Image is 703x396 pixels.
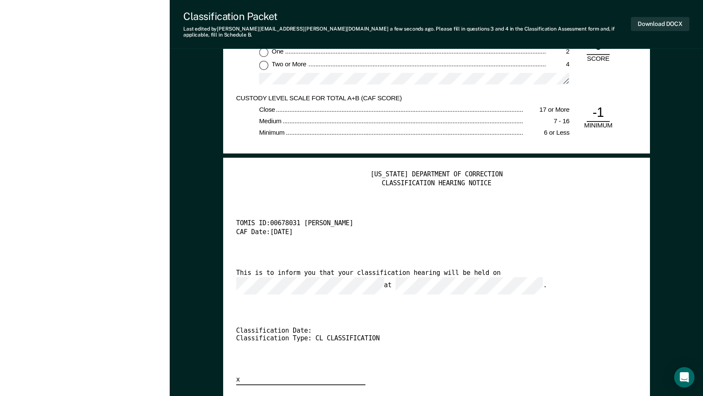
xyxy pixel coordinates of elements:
div: 17 or More [524,106,569,114]
span: One [272,48,285,55]
span: Minimum [259,129,286,136]
div: x [236,376,365,385]
span: Medium [259,118,283,125]
div: SCORE [581,55,615,64]
div: 6 or Less [524,129,569,138]
div: Classification Date: [236,327,617,335]
input: Two or More4 [259,60,268,70]
input: One2 [259,48,268,57]
button: Download DOCX [631,17,689,31]
div: TOMIS ID: 00678031 [PERSON_NAME] [236,220,617,229]
span: Two or More [272,60,308,68]
div: 7 - 16 [524,118,569,126]
div: This is to inform you that your classification hearing will be held on at . [236,269,617,294]
span: a few seconds ago [390,26,434,32]
div: Open Intercom Messenger [674,367,695,388]
div: 2 [546,48,569,57]
div: MINIMUM [581,122,615,130]
div: Last edited by [PERSON_NAME][EMAIL_ADDRESS][PERSON_NAME][DOMAIN_NAME] . Please fill in questions ... [183,26,631,38]
div: CAF Date: [DATE] [236,229,617,237]
div: [US_STATE] DEPARTMENT OF CORRECTION [236,171,637,179]
div: CUSTODY LEVEL SCALE FOR TOTAL A+B (CAF SCORE) [236,94,546,103]
div: 4 [546,60,569,69]
div: Classification Type: CL CLASSIFICATION [236,335,617,344]
span: Close [259,106,276,113]
div: -1 [587,105,610,122]
div: Classification Packet [183,10,631,23]
div: CLASSIFICATION HEARING NOTICE [236,179,637,188]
